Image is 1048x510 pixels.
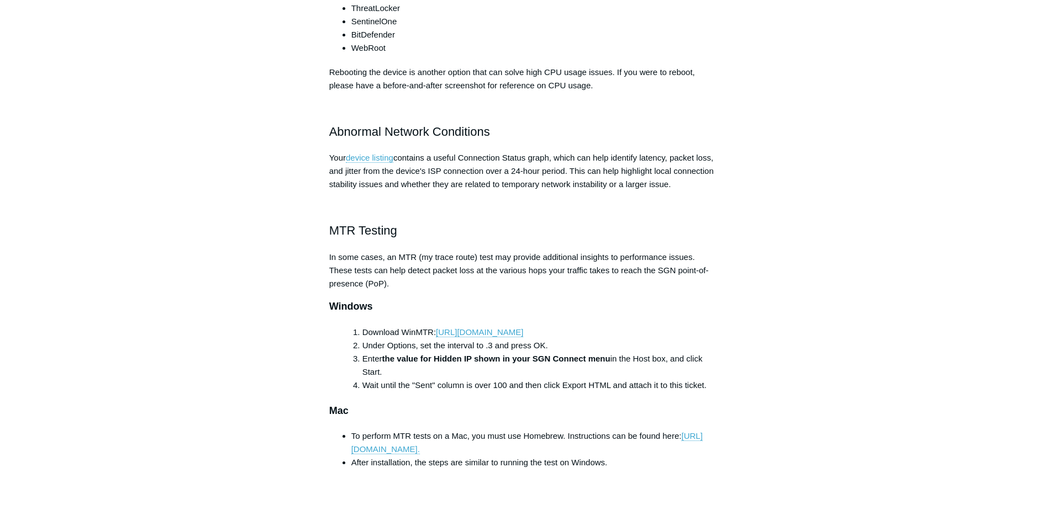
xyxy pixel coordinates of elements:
[329,251,719,290] p: In some cases, an MTR (my trace route) test may provide additional insights to performance issues...
[329,403,719,419] h3: Mac
[351,28,719,41] li: BitDefender
[351,456,719,482] li: After installation, the steps are similar to running the test on Windows.
[362,352,719,379] li: Enter in the Host box, and click Start.
[362,339,719,352] li: Under Options, set the interval to .3 and press OK.
[362,379,719,392] li: Wait until the "Sent" column is over 100 and then click Export HTML and attach it to this ticket.
[351,2,719,15] li: ThreatLocker
[329,221,719,240] h2: MTR Testing
[362,326,719,339] li: Download WinMTR:
[351,429,719,456] li: To perform MTR tests on a Mac, you must use Homebrew. Instructions can be found here:
[351,15,719,28] li: SentinelOne
[346,153,393,163] a: device listing
[436,327,523,337] a: [URL][DOMAIN_NAME]
[329,299,719,315] h3: Windows
[351,41,719,55] li: WebRoot
[329,122,719,141] h2: Abnormal Network Conditions
[382,354,610,363] strong: the value for Hidden IP shown in your SGN Connect menu
[329,66,719,92] p: Rebooting the device is another option that can solve high CPU usage issues. If you were to reboo...
[329,151,719,191] p: Your contains a useful Connection Status graph, which can help identify latency, packet loss, and...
